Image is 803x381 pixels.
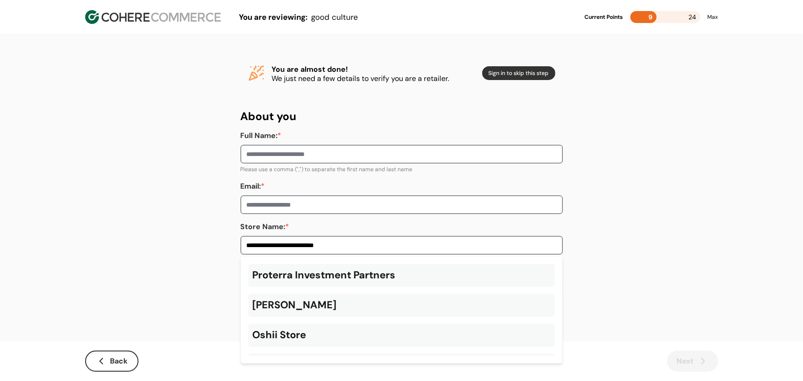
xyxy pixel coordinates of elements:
span: Email: [241,181,261,191]
button: Sign in to skip this step [482,66,555,80]
h4: You are almost done! [272,64,475,75]
button: Next [667,351,718,372]
p: [PERSON_NAME] [252,297,336,312]
span: good culture [312,12,358,22]
span: You are reviewing: [239,12,308,22]
h4: About you [241,108,563,125]
span: 9 [649,13,653,21]
span: 24 [689,11,697,23]
p: Proterra Investment Partners [252,267,395,283]
button: Back [85,351,139,372]
p: We just need a few details to verify you are a retailer. [272,75,475,82]
span: Full Name: [241,131,278,140]
div: Please use a comma (",") to separate the first name and last name [241,165,563,173]
img: Cohere Logo [85,10,221,24]
div: Current Points [585,13,623,21]
p: Oshii Store [252,327,306,342]
span: Store Name: [241,222,286,231]
div: Max [708,13,718,21]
